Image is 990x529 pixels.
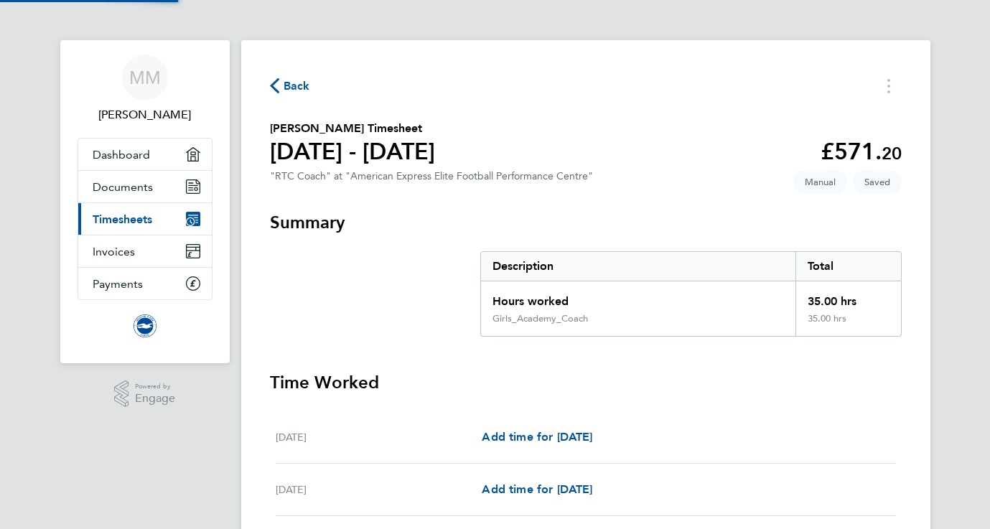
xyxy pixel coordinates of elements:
span: This timesheet was manually created. [793,170,847,194]
a: Add time for [DATE] [482,429,592,446]
button: Back [270,77,310,95]
div: 35.00 hrs [795,281,900,313]
span: Powered by [135,380,175,393]
a: Timesheets [78,203,212,235]
span: Documents [93,180,153,194]
h3: Summary [270,211,902,234]
h2: [PERSON_NAME] Timesheet [270,120,435,137]
div: Description [481,252,796,281]
a: MM[PERSON_NAME] [78,55,213,123]
span: Engage [135,393,175,405]
span: MM [129,68,161,87]
a: Powered byEngage [114,380,175,408]
a: Documents [78,171,212,202]
h1: [DATE] - [DATE] [270,137,435,166]
span: Megan Mccready [78,106,213,123]
a: Add time for [DATE] [482,481,592,498]
div: [DATE] [276,429,482,446]
img: brightonandhovealbion-logo-retina.png [134,314,157,337]
a: Invoices [78,235,212,267]
div: Hours worked [481,281,796,313]
div: 35.00 hrs [795,313,900,336]
a: Dashboard [78,139,212,170]
app-decimal: £571. [821,138,902,165]
a: Payments [78,268,212,299]
div: Girls_Academy_Coach [492,313,588,324]
a: Go to home page [78,314,213,337]
span: 20 [882,143,902,164]
span: Add time for [DATE] [482,430,592,444]
div: "RTC Coach" at "American Express Elite Football Performance Centre" [270,170,593,182]
span: Invoices [93,245,135,258]
span: Timesheets [93,212,152,226]
span: Dashboard [93,148,150,161]
span: This timesheet is Saved. [853,170,902,194]
button: Timesheets Menu [876,75,902,97]
div: Summary [480,251,902,337]
div: Total [795,252,900,281]
span: Back [284,78,310,95]
div: [DATE] [276,481,482,498]
nav: Main navigation [60,40,230,363]
span: Payments [93,277,143,291]
h3: Time Worked [270,371,902,394]
span: Add time for [DATE] [482,482,592,496]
